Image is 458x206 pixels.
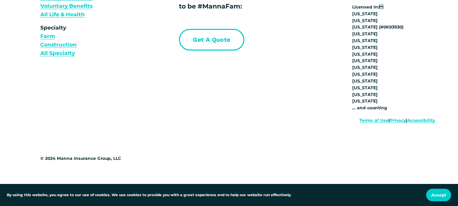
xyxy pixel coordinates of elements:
[383,24,403,30] strong: 0K93930)
[431,192,446,198] span: Accept
[407,117,435,124] a: Accessibility
[40,49,75,57] a: All Specialty
[40,155,141,162] p: © 2024 Manna Insurance Group, LLC
[335,117,435,124] p: | |
[40,2,93,10] a: Voluntary Benefits
[40,32,55,40] a: Farm
[40,23,106,57] p: Specialty
[426,189,451,201] button: Accept
[179,29,245,50] a: Get a Quote
[352,4,435,111] p: Licensed in: [US_STATE] [US_STATE] [US_STATE] (# [US_STATE] [US_STATE] [US_STATE] [US_STATE] [US...
[40,10,85,19] a: All Life & Health
[7,192,292,198] p: By using this website, you agree to our use of cookies. We use cookies to provide you with a grea...
[40,40,77,49] a: Construction
[390,117,406,124] a: Privacy
[359,117,389,124] a: Terms of Use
